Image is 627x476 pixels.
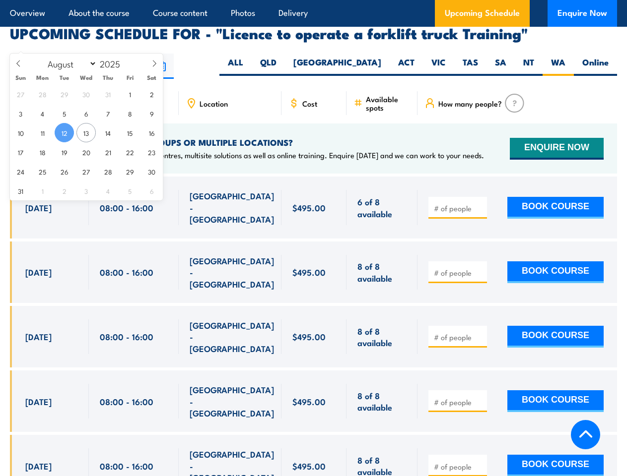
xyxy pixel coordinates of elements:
[438,99,502,108] span: How many people?
[510,138,604,160] button: ENQUIRE NOW
[98,181,118,200] span: September 4, 2025
[120,142,139,162] span: August 22, 2025
[487,57,515,76] label: SA
[10,74,32,81] span: Sun
[97,58,130,69] input: Year
[200,99,228,108] span: Location
[357,325,406,349] span: 8 of 8 available
[76,123,96,142] span: August 13, 2025
[454,57,487,76] label: TAS
[142,123,161,142] span: August 16, 2025
[33,142,52,162] span: August 18, 2025
[390,57,423,76] label: ACT
[43,57,97,70] select: Month
[190,190,274,225] span: [GEOGRAPHIC_DATA] - [GEOGRAPHIC_DATA]
[100,202,153,213] span: 08:00 - 16:00
[142,162,161,181] span: August 30, 2025
[120,84,139,104] span: August 1, 2025
[76,84,96,104] span: July 30, 2025
[98,162,118,181] span: August 28, 2025
[219,57,252,76] label: ALL
[120,104,139,123] span: August 8, 2025
[434,397,484,407] input: # of people
[33,84,52,104] span: July 28, 2025
[10,26,617,39] h2: UPCOMING SCHEDULE FOR - "Licence to operate a forklift truck Training"
[357,390,406,413] span: 8 of 8 available
[100,331,153,342] span: 08:00 - 16:00
[190,255,274,290] span: [GEOGRAPHIC_DATA] - [GEOGRAPHIC_DATA]
[434,203,484,213] input: # of people
[142,104,161,123] span: August 9, 2025
[190,319,274,354] span: [GEOGRAPHIC_DATA] - [GEOGRAPHIC_DATA]
[11,123,30,142] span: August 10, 2025
[33,123,52,142] span: August 11, 2025
[11,181,30,200] span: August 31, 2025
[25,460,52,472] span: [DATE]
[119,74,141,81] span: Fri
[55,123,74,142] span: August 12, 2025
[11,142,30,162] span: August 17, 2025
[25,150,484,160] p: We offer onsite training, training at our centres, multisite solutions as well as online training...
[292,396,326,407] span: $495.00
[75,74,97,81] span: Wed
[285,57,390,76] label: [GEOGRAPHIC_DATA]
[120,123,139,142] span: August 15, 2025
[507,326,604,348] button: BOOK COURSE
[357,196,406,219] span: 6 of 8 available
[142,142,161,162] span: August 23, 2025
[55,104,74,123] span: August 5, 2025
[32,74,54,81] span: Mon
[434,462,484,472] input: # of people
[100,460,153,472] span: 08:00 - 16:00
[55,142,74,162] span: August 19, 2025
[507,390,604,412] button: BOOK COURSE
[292,460,326,472] span: $495.00
[100,396,153,407] span: 08:00 - 16:00
[11,84,30,104] span: July 27, 2025
[434,332,484,342] input: # of people
[302,99,317,108] span: Cost
[423,57,454,76] label: VIC
[100,266,153,278] span: 08:00 - 16:00
[98,104,118,123] span: August 7, 2025
[55,84,74,104] span: July 29, 2025
[507,197,604,219] button: BOOK COURSE
[25,266,52,278] span: [DATE]
[98,84,118,104] span: July 31, 2025
[120,162,139,181] span: August 29, 2025
[97,74,119,81] span: Thu
[292,266,326,278] span: $495.00
[98,123,118,142] span: August 14, 2025
[142,181,161,200] span: September 6, 2025
[55,162,74,181] span: August 26, 2025
[507,261,604,283] button: BOOK COURSE
[515,57,543,76] label: NT
[574,57,617,76] label: Online
[76,181,96,200] span: September 3, 2025
[357,260,406,284] span: 8 of 8 available
[98,142,118,162] span: August 21, 2025
[292,202,326,213] span: $495.00
[292,331,326,342] span: $495.00
[434,268,484,278] input: # of people
[25,137,484,148] h4: NEED TRAINING FOR LARGER GROUPS OR MULTIPLE LOCATIONS?
[76,162,96,181] span: August 27, 2025
[25,331,52,342] span: [DATE]
[76,142,96,162] span: August 20, 2025
[55,181,74,200] span: September 2, 2025
[11,162,30,181] span: August 24, 2025
[33,181,52,200] span: September 1, 2025
[76,104,96,123] span: August 6, 2025
[33,104,52,123] span: August 4, 2025
[141,74,163,81] span: Sat
[54,74,75,81] span: Tue
[543,57,574,76] label: WA
[120,181,139,200] span: September 5, 2025
[11,104,30,123] span: August 3, 2025
[190,384,274,418] span: [GEOGRAPHIC_DATA] - [GEOGRAPHIC_DATA]
[142,84,161,104] span: August 2, 2025
[25,202,52,213] span: [DATE]
[366,95,411,112] span: Available spots
[33,162,52,181] span: August 25, 2025
[252,57,285,76] label: QLD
